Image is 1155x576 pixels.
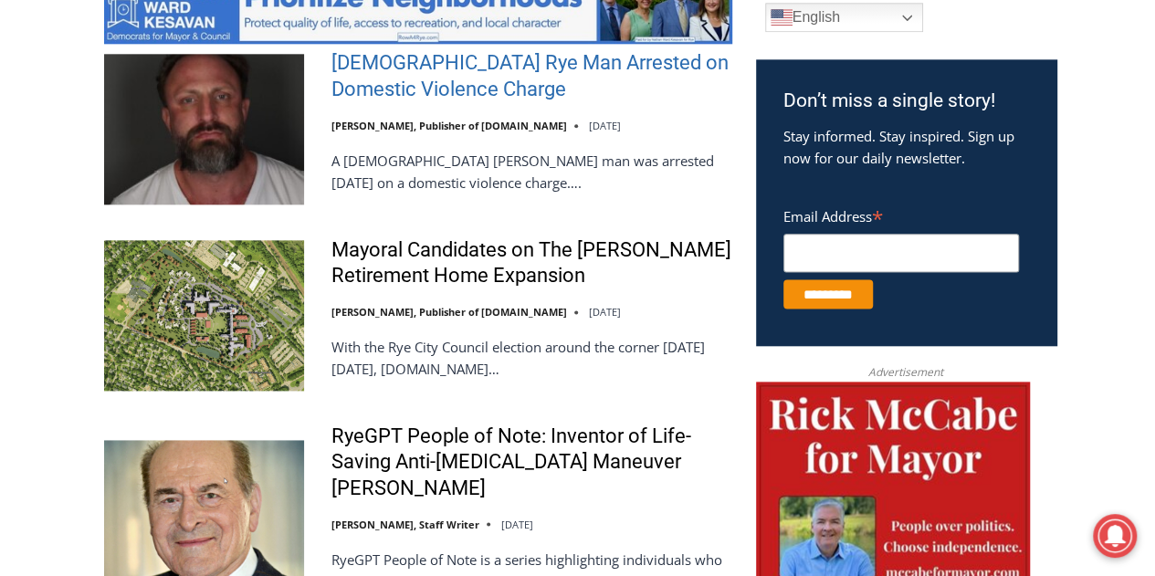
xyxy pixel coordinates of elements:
img: en [771,6,793,28]
a: RyeGPT People of Note: Inventor of Life-Saving Anti-[MEDICAL_DATA] Maneuver [PERSON_NAME] [331,424,732,502]
a: Mayoral Candidates on The [PERSON_NAME] Retirement Home Expansion [331,237,732,289]
div: "I learned about the history of a place I’d honestly never considered even as a resident of [GEOG... [461,1,863,177]
label: Email Address [783,198,1019,231]
time: [DATE] [501,518,533,531]
a: English [765,3,923,32]
p: With the Rye City Council election around the corner [DATE][DATE], [DOMAIN_NAME]… [331,336,732,380]
span: Advertisement [850,363,961,381]
img: Mayoral Candidates on The Osborn Retirement Home Expansion [104,240,304,390]
a: [PERSON_NAME], Publisher of [DOMAIN_NAME] [331,119,567,132]
a: [PERSON_NAME], Publisher of [DOMAIN_NAME] [331,305,567,319]
time: [DATE] [589,305,621,319]
p: Stay informed. Stay inspired. Sign up now for our daily newsletter. [783,125,1029,169]
a: [DEMOGRAPHIC_DATA] Rye Man Arrested on Domestic Violence Charge [331,50,732,102]
img: 42 Year Old Rye Man Arrested on Domestic Violence Charge [104,54,304,204]
h3: Don’t miss a single story! [783,87,1029,116]
a: [PERSON_NAME], Staff Writer [331,518,479,531]
a: Intern @ [DOMAIN_NAME] [439,177,885,227]
span: Intern @ [DOMAIN_NAME] [478,182,846,223]
p: A [DEMOGRAPHIC_DATA] [PERSON_NAME] man was arrested [DATE] on a domestic violence charge…. [331,150,732,194]
time: [DATE] [589,119,621,132]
